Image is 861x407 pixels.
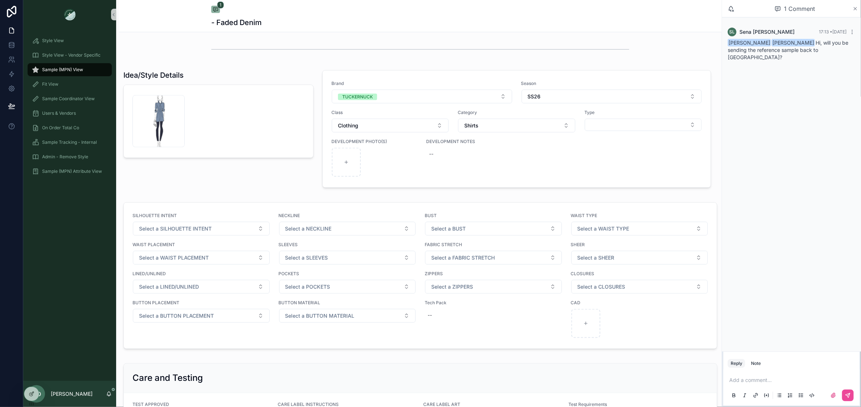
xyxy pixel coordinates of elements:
button: Select Button [425,280,562,294]
span: Class [331,110,449,115]
span: Select a WAIST PLACEMENT [139,254,209,261]
button: Select Button [332,119,449,133]
span: WAIST PLACEMENT [132,242,270,248]
button: Select Button [332,90,512,103]
button: Reply [728,359,745,368]
button: Select Button [571,251,708,265]
span: On Order Total Co [42,125,79,131]
a: Users & Vendors [28,107,112,120]
span: BUST [425,213,562,219]
a: Sample Coordinator View [28,92,112,105]
div: -- [428,312,432,319]
span: DEVELOPMENT PHOTO(S) [331,139,417,145]
span: DEVELOPMENT NOTES [426,139,544,145]
div: TUCKERNUCK [342,94,373,100]
div: -- [429,150,433,158]
span: SL [730,29,735,35]
span: Clothing [338,122,358,129]
span: Sample (MPN) View [42,67,83,73]
div: Note [751,361,761,366]
button: 1 [211,6,220,15]
a: SILHOUETTE INTENTSelect ButtonNECKLINESelect ButtonBUSTSelect ButtonWAIST TYPESelect ButtonWAIST ... [124,203,717,349]
span: Tech Pack [425,300,562,306]
h1: Idea/Style Details [123,70,184,80]
a: Sample (MPN) View [28,63,112,76]
a: Sample Tracking - Internal [28,136,112,149]
span: SLEEVES [279,242,416,248]
button: Select Button [522,90,702,103]
span: Select a WAIST TYPE [578,225,629,232]
span: 1 Comment [784,4,815,13]
button: Select Button [133,309,270,323]
button: Select Button [279,222,416,236]
img: App logo [64,9,76,20]
button: Select Button [458,119,575,133]
span: Select a LINED/UNLINED [139,283,199,290]
h2: Care and Testing [132,373,203,384]
a: BrandSelect ButtonSeasonSelect ButtonClassSelect ButtonCategorySelect ButtonTypeSelect ButtonDEVE... [323,70,711,187]
span: FABRIC STRETCH [425,242,562,248]
button: Select Button [133,222,270,236]
div: scrollable content [23,29,116,187]
span: WAIST TYPE [571,213,709,219]
button: Select Button [279,280,416,294]
span: Brand [331,81,513,86]
h1: - Faded Denim [211,17,262,28]
span: CAD [571,300,709,306]
span: POCKETS [279,271,416,277]
button: Select Button [425,222,562,236]
span: BUTTON MATERIAL [279,300,416,306]
a: Admin - Remove Style [28,150,112,163]
a: Style View [28,34,112,47]
span: Admin - Remove Style [42,154,88,160]
span: [PERSON_NAME] [772,39,815,46]
button: Select Button [133,251,270,265]
p: [PERSON_NAME] [51,390,93,398]
span: Sample Coordinator View [42,96,95,102]
span: Style View - Vendor Specific [42,52,101,58]
span: ZIPPERS [425,271,562,277]
button: Select Button [279,309,416,323]
a: Fit View [28,78,112,91]
span: Select a FABRIC STRETCH [431,254,495,261]
span: Users & Vendors [42,110,76,116]
span: Select a BUTTON PLACEMENT [139,312,214,320]
span: Select a BUTTON MATERIAL [285,312,355,320]
span: 17:13 • [DATE] [819,29,846,34]
span: Hi, will you be sending the reference sample back to [GEOGRAPHIC_DATA]? [728,40,848,60]
span: Select a POCKETS [285,283,330,290]
span: Style View [42,38,64,44]
span: [PERSON_NAME] [728,39,771,46]
span: Sample (MPN) Attribute View [42,168,102,174]
button: Select Button [571,280,708,294]
span: Type [584,110,702,115]
span: Season [521,81,702,86]
span: BUTTON PLACEMENT [132,300,270,306]
span: Sena [PERSON_NAME] [739,28,795,36]
span: NECKLINE [279,213,416,219]
span: SILHOUETTE INTENT [132,213,270,219]
a: On Order Total Co [28,121,112,134]
button: Select Button [571,222,708,236]
button: Select Button [585,119,702,131]
a: Sample (MPN) Attribute View [28,165,112,178]
span: Select a NECKLINE [285,225,332,232]
a: Style View - Vendor Specific [28,49,112,62]
span: SS26 [528,93,541,100]
span: CLOSURES [571,271,709,277]
button: Note [748,359,764,368]
span: Select a SILHOUETTE INTENT [139,225,212,232]
span: Select a SLEEVES [285,254,328,261]
span: 1 [217,1,224,9]
span: LINED/UNLINED [132,271,270,277]
span: Category [458,110,576,115]
span: Select a ZIPPERS [431,283,473,290]
span: Select a SHEER [578,254,615,261]
span: Shirts [464,122,478,129]
span: Sample Tracking - Internal [42,139,97,145]
span: Fit View [42,81,58,87]
span: Select a BUST [431,225,466,232]
span: SHEER [571,242,709,248]
span: Select a CLOSURES [578,283,625,290]
button: Select Button [279,251,416,265]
